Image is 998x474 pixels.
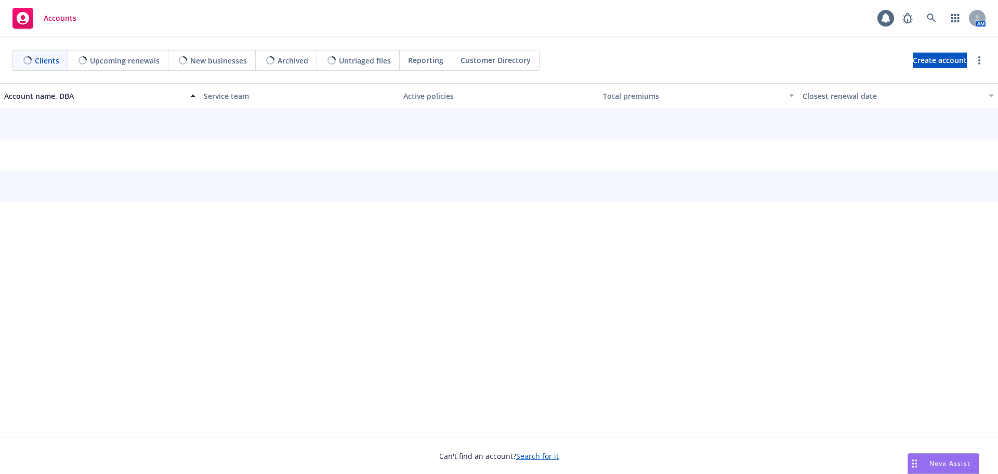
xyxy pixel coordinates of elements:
[603,91,783,101] div: Total premiums
[913,53,967,68] a: Create account
[399,83,599,108] button: Active policies
[599,83,798,108] button: Total premiums
[44,14,76,22] span: Accounts
[803,91,982,101] div: Closest renewal date
[403,91,595,101] div: Active policies
[4,91,184,101] div: Account name, DBA
[439,451,559,462] span: Can't find an account?
[204,91,395,101] div: Service team
[190,55,247,66] span: New businesses
[921,8,942,29] a: Search
[913,50,967,70] span: Create account
[35,55,59,66] span: Clients
[339,55,391,66] span: Untriaged files
[908,454,921,473] div: Drag to move
[929,459,970,468] span: Nova Assist
[897,8,918,29] a: Report a Bug
[8,4,81,33] a: Accounts
[278,55,308,66] span: Archived
[945,8,966,29] a: Switch app
[200,83,399,108] button: Service team
[798,83,998,108] button: Closest renewal date
[408,55,443,66] span: Reporting
[908,453,979,474] button: Nova Assist
[973,54,986,67] a: more
[516,451,559,461] a: Search for it
[90,55,160,66] span: Upcoming renewals
[461,55,531,66] span: Customer Directory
